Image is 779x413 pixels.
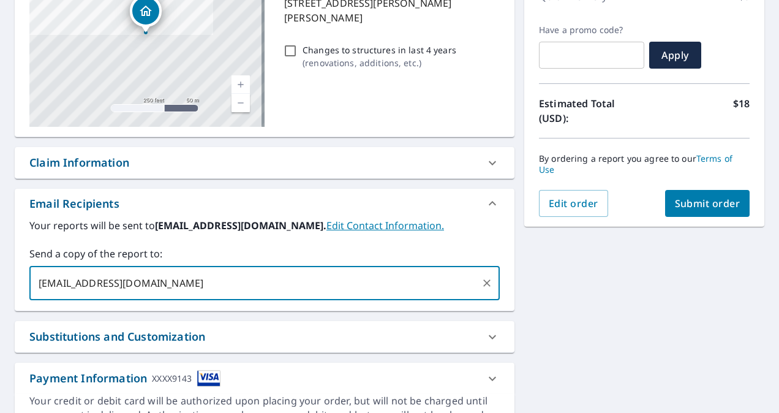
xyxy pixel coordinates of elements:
[29,154,129,171] div: Claim Information
[15,147,514,178] div: Claim Information
[197,370,220,387] img: cardImage
[539,153,750,175] p: By ordering a report you agree to our
[152,370,192,387] div: XXXX9143
[539,96,644,126] p: Estimated Total (USD):
[649,42,701,69] button: Apply
[675,197,740,210] span: Submit order
[231,75,250,94] a: Current Level 17, Zoom In
[29,218,500,233] label: Your reports will be sent to
[478,275,495,292] button: Clear
[15,321,514,352] div: Substitutions and Customization
[29,246,500,261] label: Send a copy of the report to:
[29,328,205,345] div: Substitutions and Customization
[539,153,732,175] a: Terms of Use
[231,94,250,112] a: Current Level 17, Zoom Out
[665,190,750,217] button: Submit order
[539,25,644,36] label: Have a promo code?
[155,219,326,232] b: [EMAIL_ADDRESS][DOMAIN_NAME].
[15,189,514,218] div: Email Recipients
[549,197,598,210] span: Edit order
[29,195,119,212] div: Email Recipients
[733,96,750,126] p: $18
[539,190,608,217] button: Edit order
[303,56,456,69] p: ( renovations, additions, etc. )
[659,48,691,62] span: Apply
[15,363,514,394] div: Payment InformationXXXX9143cardImage
[326,219,444,232] a: EditContactInfo
[29,370,220,387] div: Payment Information
[303,44,456,56] p: Changes to structures in last 4 years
